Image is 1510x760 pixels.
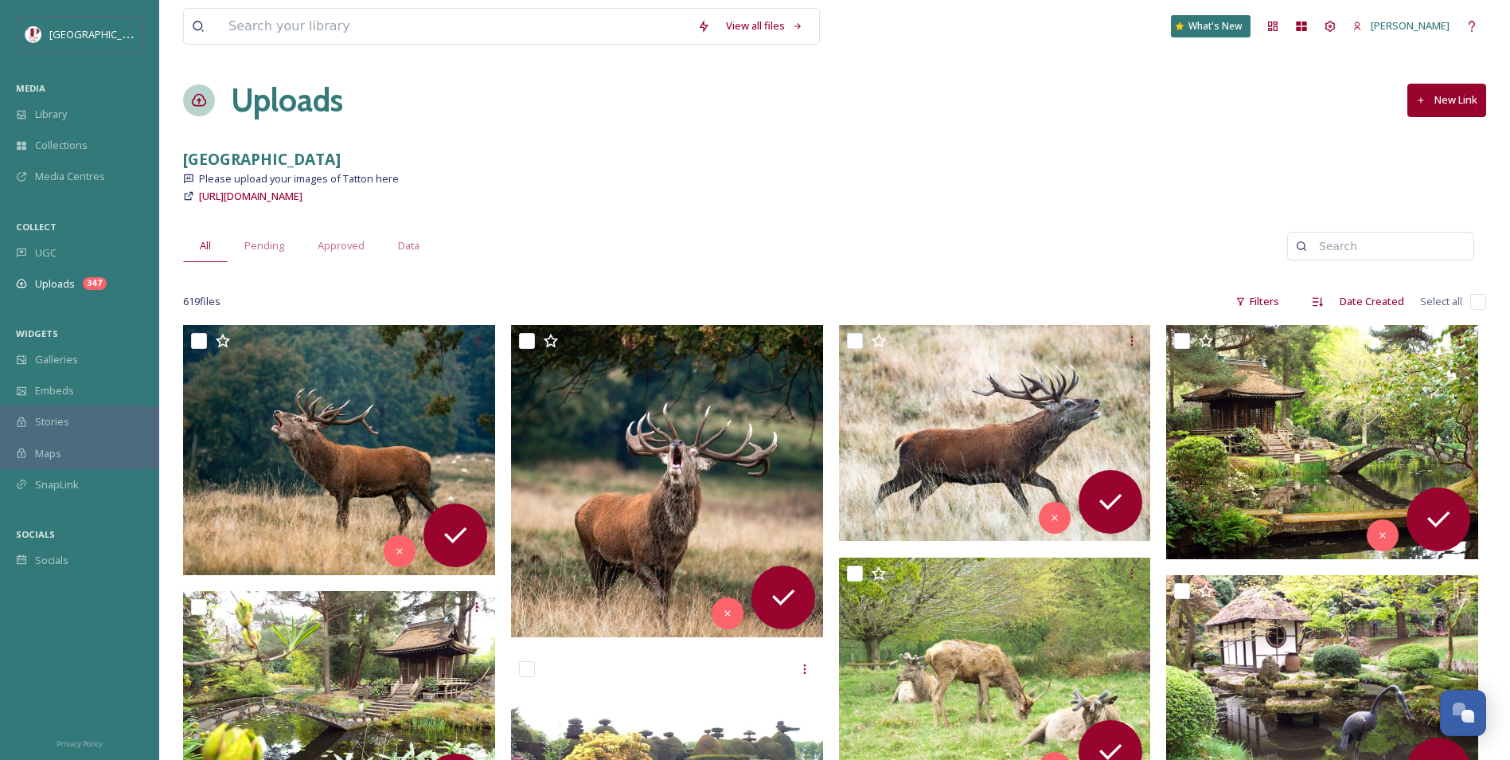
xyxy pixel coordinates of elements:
[35,446,61,461] span: Maps
[35,477,79,492] span: SnapLink
[199,186,302,206] a: [URL][DOMAIN_NAME]
[49,26,150,41] span: [GEOGRAPHIC_DATA]
[35,352,78,367] span: Galleries
[25,26,41,42] img: download%20(5).png
[35,276,75,292] span: Uploads
[35,553,68,568] span: Socials
[199,189,302,203] span: [URL][DOMAIN_NAME]
[57,738,103,749] span: Privacy Policy
[35,383,74,398] span: Embeds
[57,733,103,752] a: Privacy Policy
[35,138,88,153] span: Collections
[1171,15,1251,37] a: What's New
[244,238,284,253] span: Pending
[35,414,69,429] span: Stories
[16,82,45,94] span: MEDIA
[16,327,58,339] span: WIDGETS
[1371,18,1450,33] span: [PERSON_NAME]
[1420,294,1462,309] span: Select all
[220,9,689,44] input: Search your library
[718,10,811,41] a: View all files
[1344,10,1457,41] a: [PERSON_NAME]
[398,238,419,253] span: Data
[1440,690,1486,736] button: Open Chat
[16,528,55,540] span: SOCIALS
[318,238,365,253] span: Approved
[511,325,823,637] img: inbound2448744534039716065.jpg
[1166,325,1478,559] img: ext_1746647099.876907_dvkerr1968@googlemail.com-DSCF5954.JPG
[183,325,495,575] img: inbound2361046273743660115.jpg
[839,325,1151,541] img: inbound8272958091446095805.jpg
[183,148,341,170] strong: [GEOGRAPHIC_DATA]
[183,294,220,309] span: 619 file s
[1332,286,1412,317] div: Date Created
[1227,286,1287,317] div: Filters
[35,169,105,184] span: Media Centres
[35,245,57,261] span: UGC
[200,238,211,253] span: All
[1407,84,1486,116] button: New Link
[1311,230,1465,262] input: Search
[35,107,67,122] span: Library
[231,76,343,124] a: Uploads
[199,171,399,186] span: Please upload your images of Tatton here
[16,221,57,233] span: COLLECT
[83,277,107,290] div: 347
